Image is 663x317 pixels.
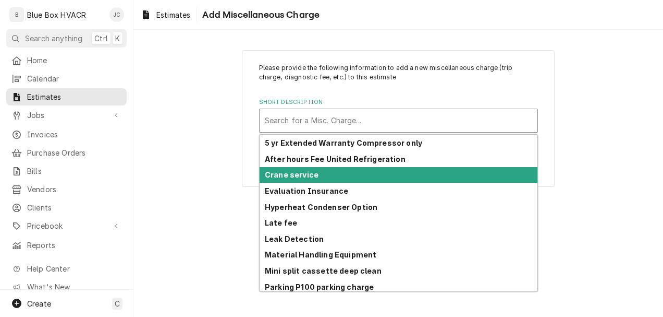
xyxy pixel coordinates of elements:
a: Bills [6,162,127,180]
a: Go to Pricebook [6,217,127,234]
div: JC [109,7,124,22]
button: Search anythingCtrlK [6,29,127,48]
a: Estimates [6,88,127,105]
a: Go to Jobs [6,107,127,124]
span: Estimates [156,9,190,20]
span: Clients [27,202,121,213]
strong: Leak Detection [265,234,324,243]
span: Ctrl [94,33,108,44]
label: Short Description [259,98,538,107]
strong: Crane service [265,170,318,179]
span: Pricebook [27,220,106,231]
span: Jobs [27,110,106,121]
strong: Evaluation Insurance [265,186,348,195]
span: Help Center [27,263,120,274]
a: Vendors [6,181,127,198]
a: Home [6,52,127,69]
a: Go to Help Center [6,260,127,277]
a: Invoices [6,126,127,143]
span: Create [27,299,51,308]
span: Estimates [27,91,121,102]
div: B [9,7,24,22]
div: Line Item Create/Update [242,50,555,187]
a: Purchase Orders [6,144,127,161]
p: Please provide the following information to add a new miscellaneous charge (trip charge, diagnost... [259,63,538,83]
span: Purchase Orders [27,147,121,158]
a: Go to What's New [6,278,127,296]
span: What's New [27,281,120,292]
div: Line Item Create/Update Form [259,63,538,133]
strong: Mini split cassette deep clean [265,266,382,275]
div: Short Description [259,98,538,132]
span: Vendors [27,184,121,195]
strong: Parking P100 parking charge [265,283,374,291]
span: Search anything [25,33,82,44]
a: Estimates [137,6,194,24]
div: Blue Box HVACR [27,9,86,20]
a: Clients [6,199,127,216]
span: C [115,298,120,309]
a: Reports [6,237,127,254]
strong: Late fee [265,218,297,227]
div: Josh Canfield's Avatar [109,7,124,22]
a: Calendar [6,70,127,87]
strong: 5 yr Extended Warranty Compressor only [265,138,422,147]
span: Calendar [27,73,121,84]
span: Home [27,55,121,66]
span: Add Miscellaneous Charge [199,8,320,22]
strong: After hours Fee United Refrigeration [265,155,406,163]
strong: Material Handling Equipment [265,250,376,259]
span: Invoices [27,129,121,140]
span: Reports [27,240,121,251]
span: Bills [27,166,121,177]
span: K [115,33,120,44]
strong: Hyperheat Condenser Option [265,203,377,212]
